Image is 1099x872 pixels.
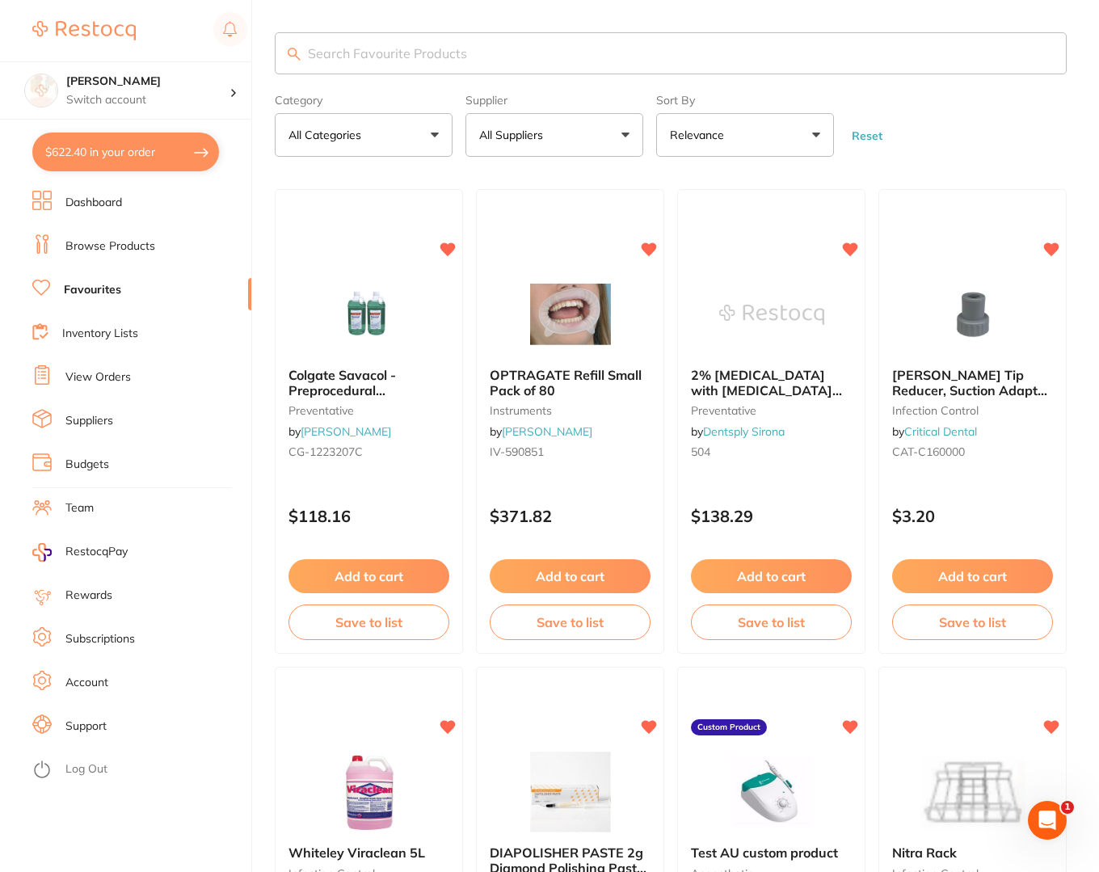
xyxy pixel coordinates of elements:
[65,718,107,735] a: Support
[691,719,767,735] label: Custom Product
[288,559,449,593] button: Add to cart
[62,326,138,342] a: Inventory Lists
[479,127,549,143] p: All Suppliers
[64,282,121,298] a: Favourites
[892,444,965,459] span: CAT-C160000
[920,274,1025,355] img: Cattani Tip Reducer, Suction Adaptor 17mm to 11mm
[288,845,425,861] span: Whiteley Viraclean 5L
[892,559,1053,593] button: Add to cart
[66,74,229,90] h4: TM Sreeraj
[670,127,731,143] p: Relevance
[32,12,136,49] a: Restocq Logo
[892,424,977,439] span: by
[317,274,422,355] img: Colgate Savacol - Preprocedural Chlorhexidine Antiseptic Mouth & Throat Rinse - 3L, 2-Pack
[490,507,651,525] p: $371.82
[32,133,219,171] button: $622.40 in your order
[65,369,131,385] a: View Orders
[275,113,453,157] button: All Categories
[892,367,1050,413] span: [PERSON_NAME] Tip Reducer, Suction Adaptor 17mm to 11mm
[32,21,136,40] img: Restocq Logo
[490,367,642,398] span: OPTRAGATE Refill Small Pack of 80
[65,761,107,777] a: Log Out
[288,605,449,640] button: Save to list
[490,444,544,459] span: IV-590851
[892,845,1053,860] b: Nitra Rack
[65,675,108,691] a: Account
[691,845,852,860] b: Test AU custom product
[465,94,643,107] label: Supplier
[288,845,449,860] b: Whiteley Viraclean 5L
[288,368,449,398] b: Colgate Savacol - Preprocedural Chlorhexidine Antiseptic Mouth & Throat Rinse - 3L, 2-Pack
[703,424,785,439] a: Dentsply Sirona
[288,507,449,525] p: $118.16
[65,413,113,429] a: Suppliers
[691,845,838,861] span: Test AU custom product
[65,500,94,516] a: Team
[656,113,834,157] button: Relevance
[904,424,977,439] a: Critical Dental
[32,757,246,783] button: Log Out
[65,195,122,211] a: Dashboard
[691,424,785,439] span: by
[1061,801,1074,814] span: 1
[32,543,128,562] a: RestocqPay
[66,92,229,108] p: Switch account
[288,424,391,439] span: by
[490,368,651,398] b: OPTRAGATE Refill Small Pack of 80
[490,559,651,593] button: Add to cart
[465,113,643,157] button: All Suppliers
[892,507,1053,525] p: $3.20
[65,457,109,473] a: Budgets
[490,404,651,417] small: instruments
[288,444,363,459] span: CG-1223207C
[502,424,592,439] a: [PERSON_NAME]
[288,127,368,143] p: All Categories
[892,404,1053,417] small: infection control
[490,605,651,640] button: Save to list
[275,32,1067,74] input: Search Favourite Products
[691,559,852,593] button: Add to cart
[490,424,592,439] span: by
[920,752,1025,832] img: Nitra Rack
[691,404,852,417] small: preventative
[25,74,57,107] img: TM Sreeraj
[65,631,135,647] a: Subscriptions
[691,367,842,428] span: 2% [MEDICAL_DATA] with [MEDICAL_DATA] ([MEDICAL_DATA]) 1:80,000
[32,543,52,562] img: RestocqPay
[892,845,957,861] span: Nitra Rack
[691,507,852,525] p: $138.29
[691,368,852,398] b: 2% Xylocaine DENTAL with adrenaline (epinephrine) 1:80,000
[892,368,1053,398] b: Cattani Tip Reducer, Suction Adaptor 17mm to 11mm
[691,605,852,640] button: Save to list
[656,94,834,107] label: Sort By
[317,752,422,832] img: Whiteley Viraclean 5L
[518,752,623,832] img: DIAPOLISHER PASTE 2g Diamond Polishing Paste for Composite
[1028,801,1067,840] iframe: Intercom live chat
[892,605,1053,640] button: Save to list
[288,404,449,417] small: preventative
[65,544,128,560] span: RestocqPay
[65,588,112,604] a: Rewards
[518,274,623,355] img: OPTRAGATE Refill Small Pack of 80
[719,752,824,832] img: Test AU custom product
[275,94,453,107] label: Category
[719,274,824,355] img: 2% Xylocaine DENTAL with adrenaline (epinephrine) 1:80,000
[847,128,887,143] button: Reset
[65,238,155,255] a: Browse Products
[691,444,710,459] span: 504
[301,424,391,439] a: [PERSON_NAME]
